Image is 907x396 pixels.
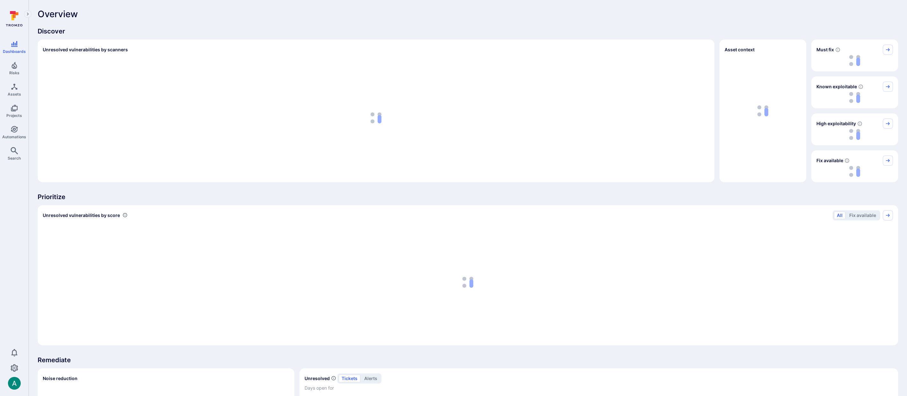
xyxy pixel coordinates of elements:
h2: Unresolved [305,375,330,382]
span: Asset context [725,47,755,53]
button: Fix available [846,212,879,219]
span: Noise reduction [43,376,77,381]
img: Loading... [462,277,473,288]
div: loading spinner [816,166,893,177]
span: Discover [38,27,898,36]
svg: Risk score >=40 , missed SLA [835,47,840,52]
span: Prioritize [38,192,898,201]
button: All [834,212,845,219]
button: alerts [361,375,380,382]
span: Must fix [816,47,834,53]
span: Risks [9,70,19,75]
span: Search [8,156,21,161]
img: Loading... [849,92,860,103]
div: Must fix [811,40,898,71]
img: Loading... [849,129,860,140]
span: High exploitability [816,120,856,127]
div: Fix available [811,150,898,182]
span: Fix available [816,157,843,164]
span: Automations [2,134,26,139]
div: Number of vulnerabilities in status 'Open' 'Triaged' and 'In process' grouped by score [122,212,128,219]
span: Days open for [305,385,893,391]
span: Remediate [38,356,898,364]
div: loading spinner [816,92,893,103]
div: loading spinner [816,55,893,66]
h2: Unresolved vulnerabilities by scanners [43,47,128,53]
img: Loading... [849,166,860,177]
div: loading spinner [43,59,709,177]
span: Projects [6,113,22,118]
div: loading spinner [816,129,893,140]
svg: Vulnerabilities with fix available [844,158,850,163]
span: Assets [8,92,21,97]
i: Expand navigation menu [26,11,30,17]
div: loading spinner [43,224,893,340]
button: Expand navigation menu [24,10,32,18]
span: Unresolved vulnerabilities by score [43,212,120,219]
span: Dashboards [3,49,26,54]
button: tickets [339,375,360,382]
img: ACg8ocLSa5mPYBaXNx3eFu_EmspyJX0laNWN7cXOFirfQ7srZveEpg=s96-c [8,377,21,390]
div: High exploitability [811,113,898,145]
svg: EPSS score ≥ 0.7 [857,121,862,126]
img: Loading... [371,112,381,123]
span: Number of unresolved items by priority and days open [331,375,336,382]
div: Known exploitable [811,76,898,108]
div: Arjan Dehar [8,377,21,390]
svg: Confirmed exploitable by KEV [858,84,863,89]
img: Loading... [849,55,860,66]
span: Overview [38,9,78,19]
span: Known exploitable [816,83,857,90]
